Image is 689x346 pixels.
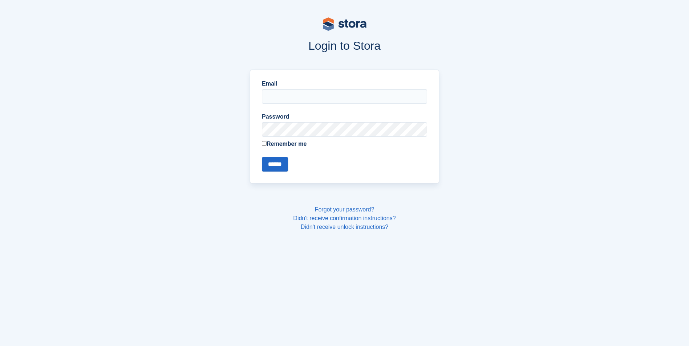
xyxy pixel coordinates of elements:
[301,224,388,230] a: Didn't receive unlock instructions?
[262,141,267,146] input: Remember me
[315,206,374,213] a: Forgot your password?
[112,39,578,52] h1: Login to Stora
[262,112,427,121] label: Password
[262,140,427,148] label: Remember me
[323,17,366,31] img: stora-logo-53a41332b3708ae10de48c4981b4e9114cc0af31d8433b30ea865607fb682f29.svg
[293,215,396,221] a: Didn't receive confirmation instructions?
[262,79,427,88] label: Email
